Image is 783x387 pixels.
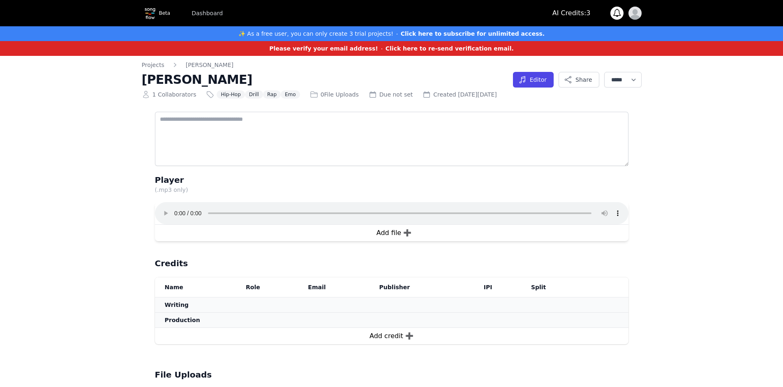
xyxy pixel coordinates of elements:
p: Created [DATE][DATE] [433,90,497,99]
h2: [PERSON_NAME] [142,72,508,87]
h1: Credits [155,258,628,269]
button: Editor [513,72,554,88]
p: 1 Collaborators [152,90,196,99]
button: Add file ➕ [160,220,628,246]
a: [PERSON_NAME] [186,61,233,69]
p: Beta [159,10,171,16]
strong: Please verify your email address! [269,45,378,52]
th: Split [526,277,590,297]
span: Emo [281,90,300,99]
button: Share [559,72,599,88]
span: Hip-Hop [217,90,245,99]
button: Please verify your email address!Click here to re-send verification email. [269,44,514,53]
img: Topline [142,5,158,21]
p: Due not set [379,90,413,99]
strong: ✨ As a free user, you can only create 3 trial projects! [238,30,393,37]
strong: Click here to re-send verification email. [386,45,514,52]
div: 0 File Uploads [310,90,359,99]
button: ✨ As a free user, you can only create 3 trial projects!Click here to subscribe for unlimited access. [238,29,545,39]
p: AI Credits: 3 [552,8,591,18]
th: Role [241,277,303,297]
a: Dashboard [187,6,228,21]
a: Projects [142,61,164,69]
th: Writing [155,297,628,313]
strong: Click here to subscribe for unlimited access. [401,30,545,37]
h1: File Uploads [155,369,628,380]
a: Editor [513,78,554,85]
th: Publisher [374,277,479,297]
h3: (.mp3 only) [155,186,628,194]
button: Add credit ➕ [155,323,628,349]
th: IPI [479,277,526,297]
th: Name [155,277,241,297]
th: Email [303,277,374,297]
th: Production [155,313,628,328]
span: Rap [263,90,281,99]
span: Drill [245,90,263,99]
h1: Player [155,174,628,186]
nav: Breadcrumb [142,61,508,69]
